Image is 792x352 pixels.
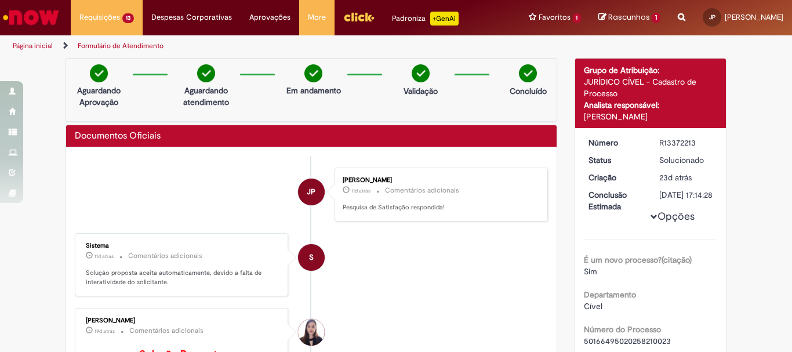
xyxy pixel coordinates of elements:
[249,12,290,23] span: Aprovações
[309,244,314,271] span: S
[584,64,718,76] div: Grupo de Atribuição:
[178,85,234,108] p: Aguardando atendimento
[430,12,459,26] p: +GenAi
[343,8,375,26] img: click_logo_yellow_360x200.png
[584,99,718,111] div: Analista responsável:
[71,85,127,108] p: Aguardando Aprovação
[412,64,430,82] img: check-circle-green.png
[652,13,660,23] span: 1
[95,328,115,335] span: 19d atrás
[75,131,161,141] h2: Documentos Oficiais Histórico de tíquete
[13,41,53,50] a: Página inicial
[584,324,661,335] b: Número do Processo
[659,189,713,201] div: [DATE] 17:14:28
[9,35,519,57] ul: Trilhas de página
[519,64,537,82] img: check-circle-green.png
[584,76,718,99] div: JURÍDICO CÍVEL - Cadastro de Processo
[128,251,202,261] small: Comentários adicionais
[404,85,438,97] p: Validação
[90,64,108,82] img: check-circle-green.png
[608,12,650,23] span: Rascunhos
[86,317,279,324] div: [PERSON_NAME]
[95,253,114,260] span: 11d atrás
[351,187,370,194] time: 19/08/2025 16:20:06
[78,41,164,50] a: Formulário de Atendimento
[151,12,232,23] span: Despesas Corporativas
[659,172,692,183] time: 07/08/2025 16:14:24
[351,187,370,194] span: 11d atrás
[298,244,325,271] div: System
[129,326,204,336] small: Comentários adicionais
[659,137,713,148] div: R13372213
[86,242,279,249] div: Sistema
[539,12,571,23] span: Favoritos
[598,12,660,23] a: Rascunhos
[343,203,536,212] p: Pesquisa de Satisfação respondida!
[659,172,713,183] div: 07/08/2025 16:14:24
[79,12,120,23] span: Requisições
[304,64,322,82] img: check-circle-green.png
[385,186,459,195] small: Comentários adicionais
[584,336,671,346] span: 50166495020258210023
[286,85,341,96] p: Em andamento
[122,13,134,23] span: 13
[86,268,279,286] p: Solução proposta aceita automaticamente, devido a falta de interatividade do solicitante.
[725,12,783,22] span: [PERSON_NAME]
[95,253,114,260] time: 19/08/2025 14:38:25
[95,328,115,335] time: 11/08/2025 16:38:24
[580,172,651,183] dt: Criação
[343,177,536,184] div: [PERSON_NAME]
[308,12,326,23] span: More
[298,319,325,346] div: Juliana Cadete Silva Rodrigues
[580,137,651,148] dt: Número
[584,255,692,265] b: É um novo processo?(citação)
[298,179,325,205] div: Joelma De Oliveira Pereira
[584,111,718,122] div: [PERSON_NAME]
[573,13,582,23] span: 1
[1,6,61,29] img: ServiceNow
[584,301,602,311] span: Cível
[392,12,459,26] div: Padroniza
[307,178,315,206] span: JP
[659,154,713,166] div: Solucionado
[197,64,215,82] img: check-circle-green.png
[584,289,636,300] b: Departamento
[709,13,715,21] span: JP
[584,266,597,277] span: Sim
[580,154,651,166] dt: Status
[659,172,692,183] span: 23d atrás
[580,189,651,212] dt: Conclusão Estimada
[510,85,547,97] p: Concluído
